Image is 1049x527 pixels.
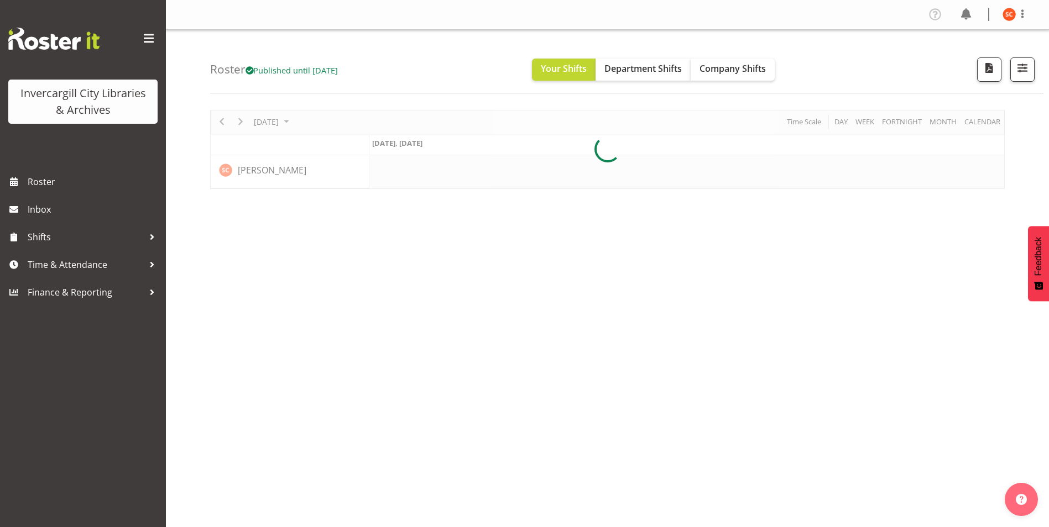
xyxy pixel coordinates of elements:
[28,256,144,273] span: Time & Attendance
[246,65,338,76] span: Published until [DATE]
[1016,494,1027,505] img: help-xxl-2.png
[977,57,1001,82] button: Download a PDF of the roster for the current day
[210,63,338,76] h4: Roster
[28,229,144,245] span: Shifts
[28,284,144,301] span: Finance & Reporting
[532,59,596,81] button: Your Shifts
[19,85,147,118] div: Invercargill City Libraries & Archives
[700,62,766,75] span: Company Shifts
[1028,226,1049,301] button: Feedback - Show survey
[8,28,100,50] img: Rosterit website logo
[604,62,682,75] span: Department Shifts
[1010,57,1035,82] button: Filter Shifts
[28,201,160,218] span: Inbox
[1034,237,1043,276] span: Feedback
[596,59,691,81] button: Department Shifts
[691,59,775,81] button: Company Shifts
[28,173,160,190] span: Roster
[1003,8,1016,21] img: serena-casey11690.jpg
[541,62,587,75] span: Your Shifts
